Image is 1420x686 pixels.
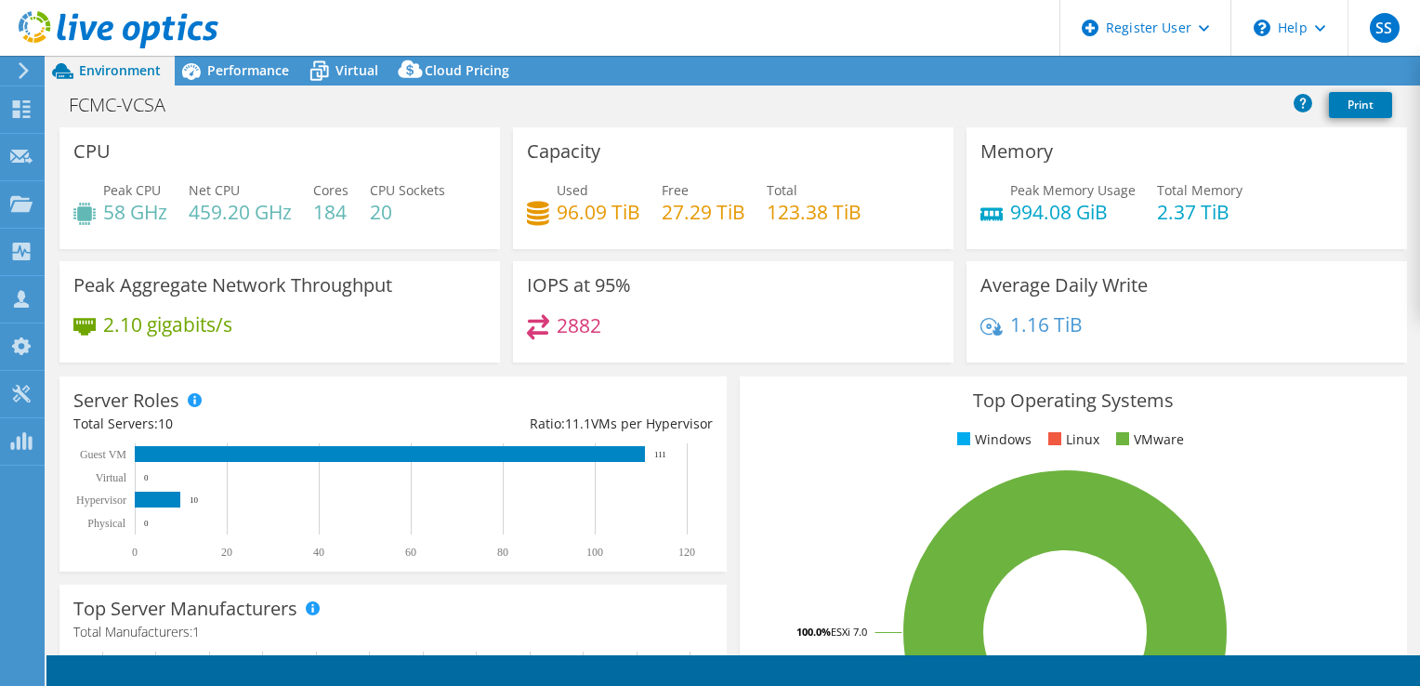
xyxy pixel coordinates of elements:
tspan: ESXi 7.0 [831,625,867,639]
text: 40 [313,546,324,559]
span: Net CPU [189,181,240,199]
h4: 994.08 GiB [1010,202,1136,222]
span: Cloud Pricing [425,61,509,79]
li: VMware [1111,429,1184,450]
h1: FCMC-VCSA [60,95,194,115]
span: Virtual [335,61,378,79]
span: Peak CPU [103,181,161,199]
text: Physical [87,517,125,530]
div: Ratio: VMs per Hypervisor [393,414,713,434]
h4: 123.38 TiB [767,202,861,222]
h3: Capacity [527,141,600,162]
svg: \n [1254,20,1270,36]
h4: 1.16 TiB [1010,314,1083,335]
h3: CPU [73,141,111,162]
span: Total Memory [1157,181,1242,199]
text: 80 [497,546,508,559]
span: Performance [207,61,289,79]
text: Guest VM [80,448,126,461]
h3: Top Operating Systems [754,390,1393,411]
a: Print [1329,92,1392,118]
span: Environment [79,61,161,79]
h3: IOPS at 95% [527,275,631,296]
li: Windows [953,429,1032,450]
span: 11.1 [565,415,591,432]
text: 0 [144,519,149,528]
text: 111 [654,450,666,459]
span: Used [557,181,588,199]
h3: Server Roles [73,390,179,411]
h3: Peak Aggregate Network Throughput [73,275,392,296]
h4: 58 GHz [103,202,167,222]
span: 10 [158,415,173,432]
h4: 2.37 TiB [1157,202,1242,222]
div: Total Servers: [73,414,393,434]
span: Peak Memory Usage [1010,181,1136,199]
span: Total [767,181,797,199]
text: 10 [190,495,199,505]
h3: Memory [980,141,1053,162]
span: Free [662,181,689,199]
text: Virtual [96,471,127,484]
h4: 27.29 TiB [662,202,745,222]
h3: Top Server Manufacturers [73,599,297,619]
span: 1 [192,623,200,640]
h4: 459.20 GHz [189,202,292,222]
text: Hypervisor [76,494,126,507]
h3: Average Daily Write [980,275,1148,296]
h4: 2882 [557,315,601,336]
tspan: 100.0% [796,625,831,639]
h4: 20 [370,202,445,222]
li: Linux [1044,429,1099,450]
h4: 184 [313,202,348,222]
span: CPU Sockets [370,181,445,199]
text: 0 [144,473,149,482]
text: 60 [405,546,416,559]
text: 0 [132,546,138,559]
span: SS [1370,13,1400,43]
text: 120 [678,546,695,559]
text: 100 [586,546,603,559]
text: 20 [221,546,232,559]
span: Cores [313,181,348,199]
h4: 2.10 gigabits/s [103,314,232,335]
h4: Total Manufacturers: [73,622,713,642]
h4: 96.09 TiB [557,202,640,222]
